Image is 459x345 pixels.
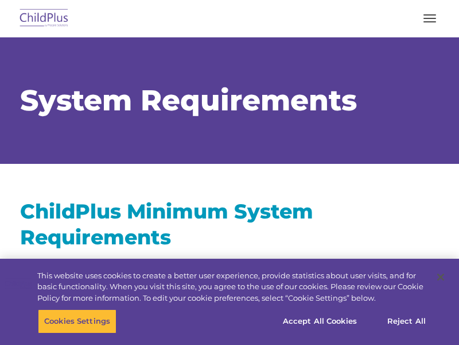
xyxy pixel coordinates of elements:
button: Accept All Cookies [277,309,363,333]
button: Cookies Settings [38,309,116,333]
button: Close [428,264,453,290]
h2: ChildPlus Minimum System Requirements [20,198,439,250]
div: This website uses cookies to create a better user experience, provide statistics about user visit... [37,270,427,304]
span: System Requirements [20,83,357,118]
img: ChildPlus by Procare Solutions [17,5,71,32]
button: Reject All [371,309,442,333]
